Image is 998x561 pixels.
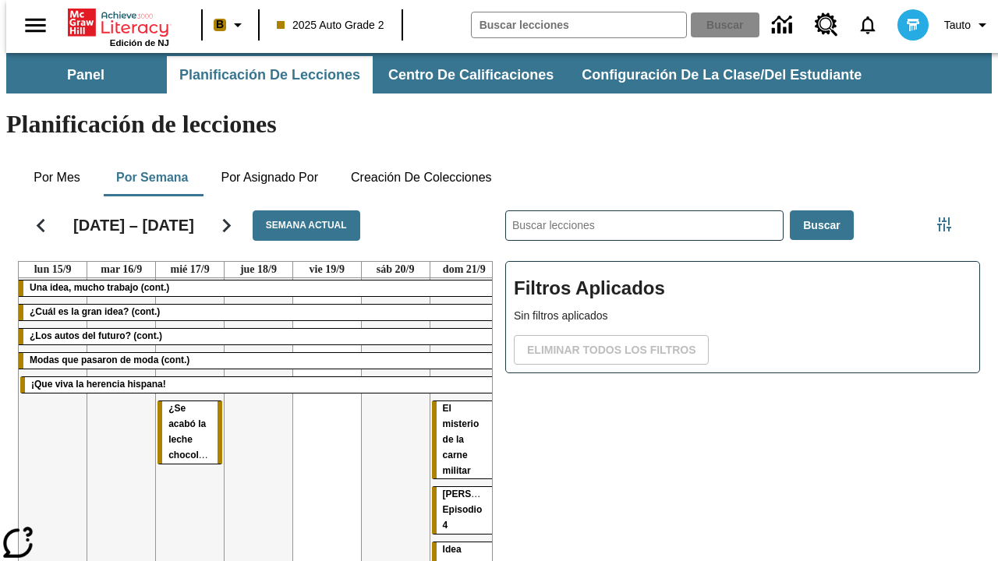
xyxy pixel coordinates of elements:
[19,305,498,320] div: ¿Cuál es la gran idea? (cont.)
[207,206,246,245] button: Seguir
[216,15,224,34] span: B
[505,261,980,373] div: Filtros Aplicados
[19,329,498,344] div: ¿Los autos del futuro? (cont.)
[506,211,783,240] input: Buscar lecciones
[373,262,418,277] a: 20 de septiembre de 2025
[763,4,805,47] a: Centro de información
[208,159,331,196] button: Por asignado por
[110,38,169,48] span: Edición de NJ
[30,355,189,365] span: Modas que pasaron de moda (cont.)
[68,5,169,48] div: Portada
[306,262,349,277] a: 19 de septiembre de 2025
[805,4,848,46] a: Centro de recursos, Se abrirá en una pestaña nueva.
[440,262,489,277] a: 21 de septiembre de 2025
[31,262,75,277] a: 15 de septiembre de 2025
[569,56,874,93] button: Configuración de la clase/del estudiante
[897,9,929,41] img: avatar image
[432,401,497,479] div: El misterio de la carne militar
[376,56,566,93] button: Centro de calificaciones
[30,306,160,317] span: ¿Cuál es la gran idea? (cont.)
[6,56,876,93] div: Subbarra de navegación
[944,17,971,34] span: Tauto
[888,5,938,45] button: Escoja un nuevo avatar
[20,377,497,393] div: ¡Que viva la herencia hispana!
[938,11,998,39] button: Perfil/Configuración
[338,159,504,196] button: Creación de colecciones
[168,403,234,460] span: ¿Se acabó la leche chocolateada?
[443,403,480,476] span: El misterio de la carne militar
[237,262,280,277] a: 18 de septiembre de 2025
[514,308,971,324] p: Sin filtros aplicados
[31,379,166,390] span: ¡Que viva la herencia hispana!
[253,210,360,241] button: Semana actual
[6,53,992,93] div: Subbarra de navegación
[18,159,96,196] button: Por mes
[207,11,253,39] button: Boost El color de la clase es anaranjado claro. Cambiar el color de la clase.
[68,7,169,38] a: Portada
[30,282,169,293] span: Una idea, mucho trabajo (cont.)
[277,17,384,34] span: 2025 Auto Grade 2
[167,56,373,93] button: Planificación de lecciones
[6,110,992,139] h1: Planificación de lecciones
[104,159,200,196] button: Por semana
[514,270,971,308] h2: Filtros Aplicados
[848,5,888,45] a: Notificaciones
[168,262,213,277] a: 17 de septiembre de 2025
[790,210,853,241] button: Buscar
[30,330,162,341] span: ¿Los autos del futuro? (cont.)
[472,12,686,37] input: Buscar campo
[443,489,525,531] span: Elena Menope: Episodio 4
[157,401,222,464] div: ¿Se acabó la leche chocolateada?
[432,487,497,534] div: Elena Menope: Episodio 4
[19,280,498,296] div: Una idea, mucho trabajo (cont.)
[929,209,960,240] button: Menú lateral de filtros
[21,206,61,245] button: Regresar
[12,2,58,48] button: Abrir el menú lateral
[73,216,194,235] h2: [DATE] – [DATE]
[97,262,145,277] a: 16 de septiembre de 2025
[8,56,164,93] button: Panel
[19,353,498,369] div: Modas que pasaron de moda (cont.)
